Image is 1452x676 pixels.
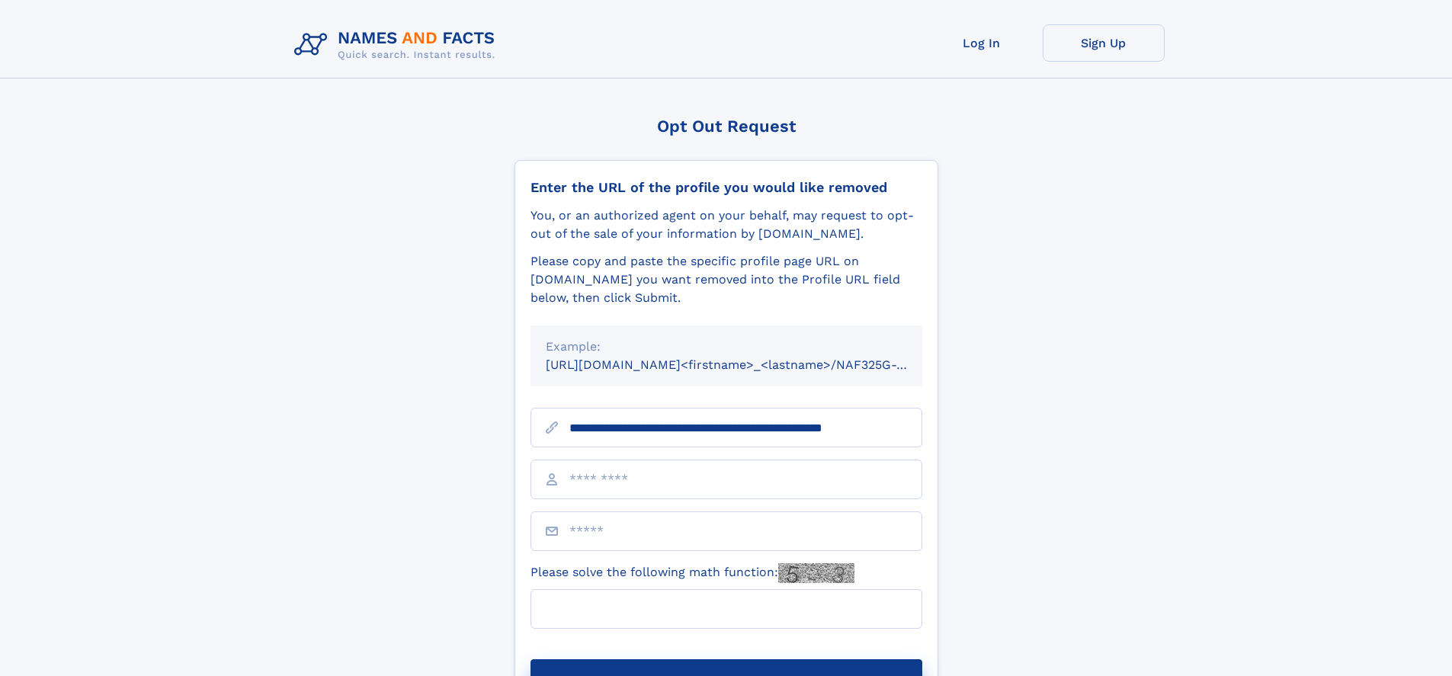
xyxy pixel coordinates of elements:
div: Opt Out Request [514,117,938,136]
div: Example: [546,338,907,356]
label: Please solve the following math function: [530,563,854,583]
div: You, or an authorized agent on your behalf, may request to opt-out of the sale of your informatio... [530,207,922,243]
div: Please copy and paste the specific profile page URL on [DOMAIN_NAME] you want removed into the Pr... [530,252,922,307]
a: Sign Up [1043,24,1165,62]
div: Enter the URL of the profile you would like removed [530,179,922,196]
small: [URL][DOMAIN_NAME]<firstname>_<lastname>/NAF325G-xxxxxxxx [546,357,951,372]
a: Log In [921,24,1043,62]
img: Logo Names and Facts [288,24,508,66]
